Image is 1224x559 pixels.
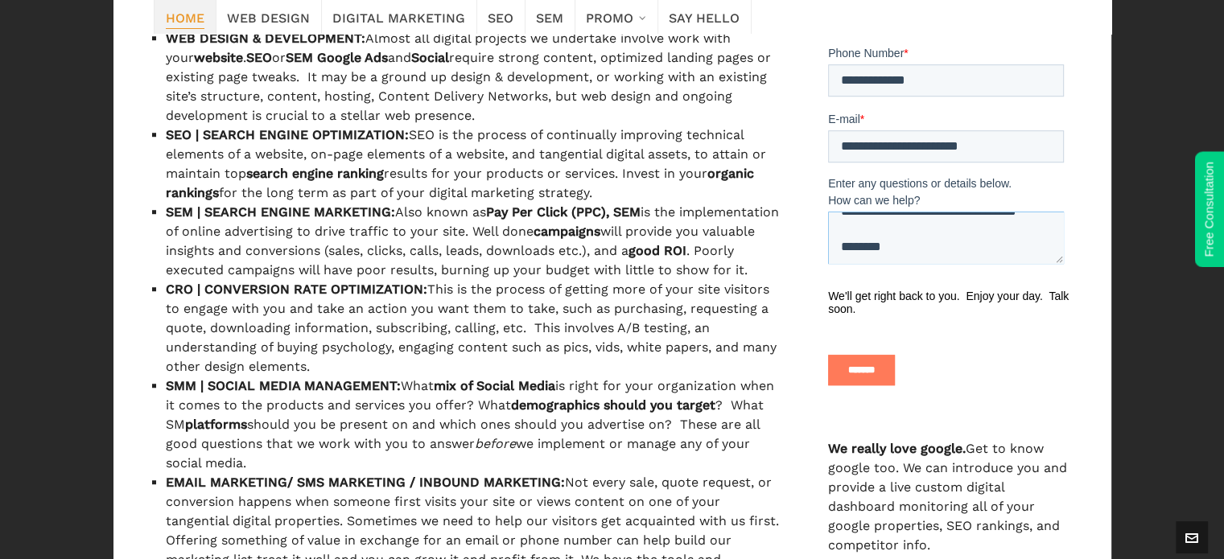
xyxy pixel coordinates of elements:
strong: SEM | SEARCH ENGINE MARKETING: [166,204,395,220]
strong: CRO | CONVERSION RATE OPTIMIZATION: [166,282,427,297]
li: Also known as is the implementation of online advertising to drive traffic to your site. Well don... [166,203,781,280]
span: SEO [488,6,513,28]
span: Web Design [227,6,310,28]
strong: good ROI [628,243,686,258]
strong: Pay Per Click (PPC), SEM [486,204,641,220]
span: Promo [586,6,633,28]
li: This is the process of getting more of your site visitors to engage with you and take an action y... [166,280,781,376]
strong: SEO | SEARCH ENGINE OPTIMIZATION: [166,127,409,142]
strong: We really love google. [828,441,966,456]
strong: organic rankings [166,166,754,200]
li: SEO is the process of continually improving technical elements of a website, on-page elements of ... [166,125,781,203]
strong: SEM Google Ads [286,50,388,65]
p: Get to know google too. We can introduce you and provide a live custom digital dashboard monitori... [828,439,1070,555]
li: What is right for your organization when it comes to the products and services you offer? What ? ... [166,376,781,473]
li: Almost all digital projects we undertake involve work with your . or and require strong content, ... [166,29,781,125]
span: SEM [536,6,563,28]
strong: platforms [185,417,247,432]
strong: website [194,50,243,65]
em: before [475,436,516,451]
span: Home [166,6,204,28]
strong: campaigns [534,224,600,239]
strong: SMM | SOCIAL MEDIA MANAGEMENT: [166,378,401,393]
strong: mix of Social Media [434,378,555,393]
span: Digital Marketing [332,6,465,28]
strong: search engine ranking [246,166,384,181]
strong: SEO [246,50,272,65]
strong: WEB DESIGN & DEVELOPMENT: [166,31,365,46]
strong: demographics should you target [511,397,715,413]
span: Say Hello [669,6,740,28]
strong: Social [411,50,449,65]
strong: EMAIL MARKETING/ SMS MARKETING / INBOUND MARKETING: [166,475,565,490]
